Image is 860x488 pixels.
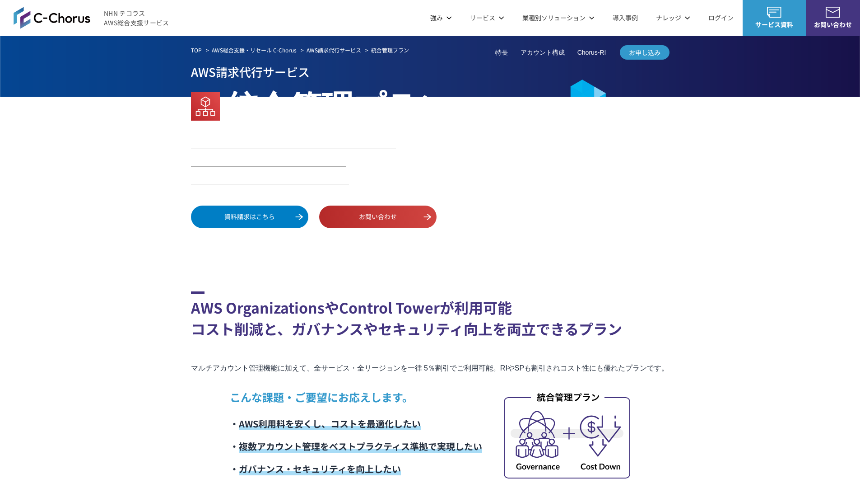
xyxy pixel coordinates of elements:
em: 統合管理プラン [227,81,451,127]
span: 15 [345,132,363,148]
a: AWS総合支援サービス C-ChorusNHN テコラスAWS総合支援サービス [14,7,169,28]
li: 24時間365日 AWS技術サポート無料 [191,172,349,184]
span: AWS利用料を安くし、コストを最適化したい [239,417,421,430]
p: マルチアカウント管理機能に加えて、全サービス・全リージョンを一律 5％割引でご利用可能。RIやSPも割引されコスト性にも優れたプランです。 [191,362,669,375]
a: 特長 [495,48,508,57]
span: お申し込み [620,48,669,57]
li: AWS Organizations をご利用可能 [191,154,346,166]
a: TOP [191,46,202,54]
p: 業種別ソリューション [522,13,595,23]
p: こんな課題・ご要望にお応えします。 [230,389,482,405]
a: お問い合わせ [319,206,437,228]
a: お申し込み [620,45,669,60]
h2: AWS OrganizationsやControl Towerが利用可能 コスト削減と、ガバナンスやセキュリティ向上を両立できるプラン [191,291,669,339]
span: サービス資料 [743,20,806,29]
p: 強み [430,13,452,23]
a: アカウント構成 [521,48,565,57]
em: 統合管理プラン [371,46,409,54]
a: AWS請求代行サービス [307,46,361,54]
a: Chorus-RI [577,48,606,57]
li: ・ [230,458,482,480]
span: NHN テコラス AWS総合支援サービス [104,9,169,28]
p: AWS請求代行サービス [191,62,669,81]
span: お問い合わせ [806,20,860,29]
a: 導入事例 [613,13,638,23]
img: AWS総合支援サービス C-Chorus [14,7,90,28]
img: お問い合わせ [826,7,840,18]
span: 複数アカウント管理をベストプラクティス準拠で実現したい [239,440,482,453]
a: ログイン [708,13,734,23]
img: AWS総合支援サービス C-Chorus サービス資料 [767,7,781,18]
a: 資料請求はこちら [191,206,308,228]
a: AWS総合支援・リセール C-Chorus [212,46,297,54]
li: ・ [230,413,482,435]
p: ナレッジ [656,13,690,23]
span: ガバナンス・セキュリティを向上したい [239,462,401,475]
p: サービス [470,13,504,23]
img: AWS Organizations [191,92,220,121]
li: ・ [230,435,482,458]
img: 統合管理プラン_内容イメージ [504,391,630,479]
li: キャンペーン中！AWS利用料金 最大 % 割引 [191,133,396,149]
